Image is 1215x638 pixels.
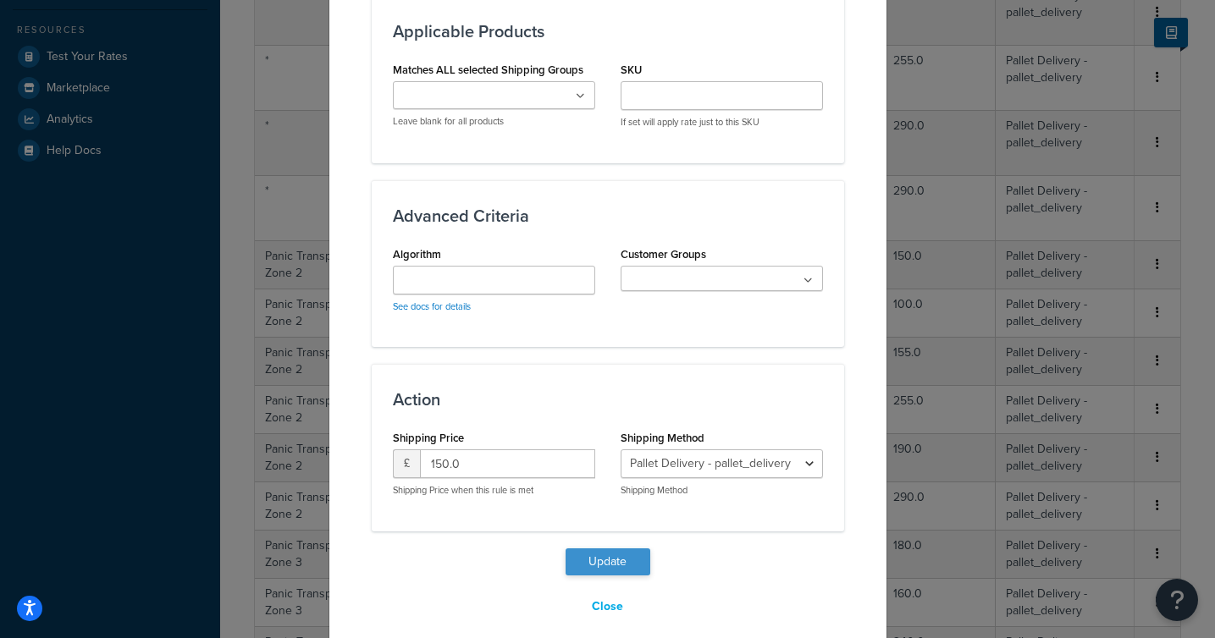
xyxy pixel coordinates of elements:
label: Shipping Price [393,432,464,444]
label: Matches ALL selected Shipping Groups [393,63,583,76]
h3: Advanced Criteria [393,206,823,225]
a: See docs for details [393,300,471,313]
label: Customer Groups [621,248,706,261]
label: Shipping Method [621,432,704,444]
label: Algorithm [393,248,441,261]
label: SKU [621,63,642,76]
p: Shipping Price when this rule is met [393,484,595,497]
h3: Action [393,390,823,409]
span: £ [393,449,420,478]
p: If set will apply rate just to this SKU [621,116,823,129]
p: Shipping Method [621,484,823,497]
button: Close [581,592,634,621]
p: Leave blank for all products [393,115,595,128]
button: Update [566,548,650,575]
h3: Applicable Products [393,22,823,41]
